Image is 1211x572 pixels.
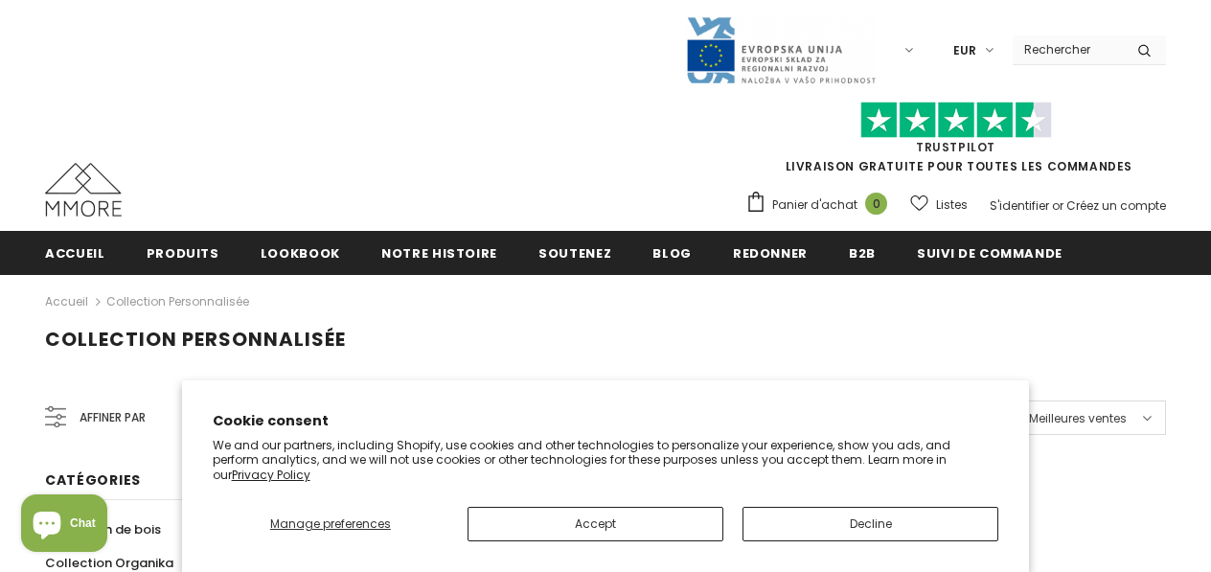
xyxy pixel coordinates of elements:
span: soutenez [538,244,611,263]
span: B2B [849,244,876,263]
span: Suivi de commande [917,244,1062,263]
span: 0 [865,193,887,215]
a: Créez un compte [1066,197,1166,214]
span: EUR [953,41,976,60]
span: Produits [147,244,219,263]
button: Manage preferences [213,507,448,541]
a: Accueil [45,290,88,313]
span: Notre histoire [381,244,497,263]
input: Search Site [1013,35,1123,63]
a: Collection personnalisée [106,293,249,309]
inbox-online-store-chat: Shopify online store chat [15,494,113,557]
span: Collection personnalisée [45,326,346,353]
a: Redonner [733,231,808,274]
a: B2B [849,231,876,274]
p: We and our partners, including Shopify, use cookies and other technologies to personalize your ex... [213,438,999,483]
img: Javni Razpis [685,15,877,85]
span: Affiner par [80,407,146,428]
span: Catégories [45,470,141,490]
a: soutenez [538,231,611,274]
span: Accueil [45,244,105,263]
img: Cas MMORE [45,163,122,217]
span: Meilleures ventes [1029,409,1127,428]
span: Listes [936,195,968,215]
span: Collection Organika [45,554,173,572]
a: Accueil [45,231,105,274]
a: Lookbook [261,231,340,274]
span: Redonner [733,244,808,263]
span: Panier d'achat [772,195,857,215]
a: Javni Razpis [685,41,877,57]
a: S'identifier [990,197,1049,214]
span: Blog [652,244,692,263]
a: Blog [652,231,692,274]
button: Accept [468,507,723,541]
a: TrustPilot [916,139,995,155]
a: Privacy Policy [232,467,310,483]
a: Produits [147,231,219,274]
a: Notre histoire [381,231,497,274]
a: Listes [910,188,968,221]
h2: Cookie consent [213,411,999,431]
span: or [1052,197,1063,214]
img: Faites confiance aux étoiles pilotes [860,102,1052,139]
span: LIVRAISON GRATUITE POUR TOUTES LES COMMANDES [745,110,1166,174]
a: Panier d'achat 0 [745,191,897,219]
a: Suivi de commande [917,231,1062,274]
span: Manage preferences [270,515,391,532]
button: Decline [743,507,998,541]
span: Lookbook [261,244,340,263]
